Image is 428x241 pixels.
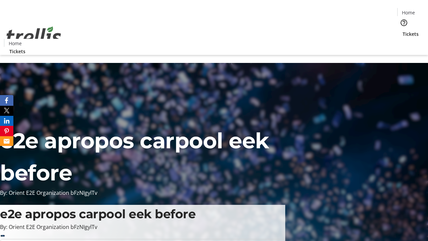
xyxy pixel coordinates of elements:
[4,19,64,53] img: Orient E2E Organization bFzNIgylTv's Logo
[403,30,419,37] span: Tickets
[398,9,419,16] a: Home
[402,9,415,16] span: Home
[9,48,25,55] span: Tickets
[397,37,411,51] button: Cart
[9,40,22,47] span: Home
[4,40,26,47] a: Home
[397,16,411,29] button: Help
[397,30,424,37] a: Tickets
[4,48,31,55] a: Tickets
